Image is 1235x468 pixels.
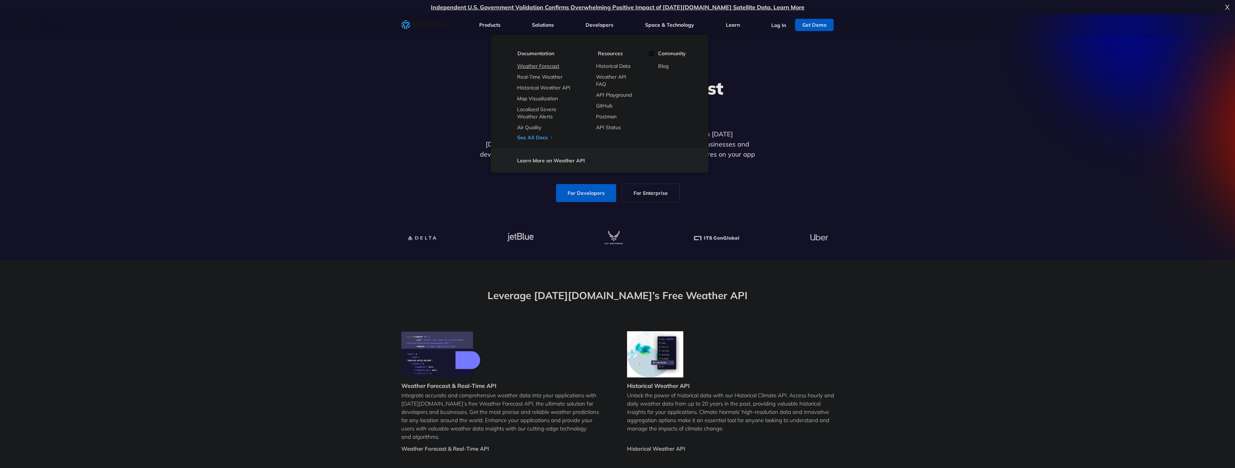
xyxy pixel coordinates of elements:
a: GitHub [596,102,612,109]
a: Real-Time Weather [517,74,563,80]
a: Postman [596,113,617,120]
p: Integrate accurate and comprehensive weather data into your applications with [DATE][DOMAIN_NAME]... [401,391,608,441]
h3: Weather Forecast & Real-Time API [401,382,497,390]
a: Solutions [532,22,554,28]
a: For Enterprise [622,184,679,202]
h1: Explore the World’s Best Weather API [478,77,757,121]
a: Historical Weather API [517,84,570,91]
a: Weather API FAQ [596,74,626,87]
a: Air Quality [517,124,541,131]
a: Products [479,22,500,28]
p: Get reliable and precise weather data through our free API. Count on [DATE][DOMAIN_NAME] for quic... [478,129,757,170]
a: See All Docs [517,134,548,141]
a: For Developers [556,184,616,202]
a: API Playground [596,92,632,98]
a: Weather Forecast [517,63,559,69]
span: Documentation [517,50,554,57]
p: Unlock the power of historical data with our Historical Climate API. Access hourly and daily weat... [627,391,834,433]
a: Map Visualization [517,95,558,102]
a: Space & Technology [645,22,694,28]
span: Community [658,50,686,57]
img: tio-c.svg [648,50,654,57]
a: Weather Forecast & Real-Time API [401,445,489,452]
a: Historical Weather API [627,445,685,452]
a: Historical Data [596,63,630,69]
a: Blog [658,63,669,69]
a: Learn [726,22,740,28]
a: Localized Severe Weather Alerts [517,106,556,120]
a: API Status [596,124,621,131]
span: Resources [598,50,623,57]
a: Log In [771,22,786,29]
a: Home link [401,19,448,30]
a: Developers [586,22,613,28]
a: Learn More on Weather API [517,157,585,164]
h2: Leverage [DATE][DOMAIN_NAME]’s Free Weather API [401,289,834,302]
img: doc.svg [507,50,514,57]
a: Get Demo [795,19,834,31]
h3: Historical Weather API [627,382,690,390]
img: brackets.svg [586,50,594,57]
a: Independent U.S. Government Validation Confirms Overwhelming Positive Impact of [DATE][DOMAIN_NAM... [431,4,804,11]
